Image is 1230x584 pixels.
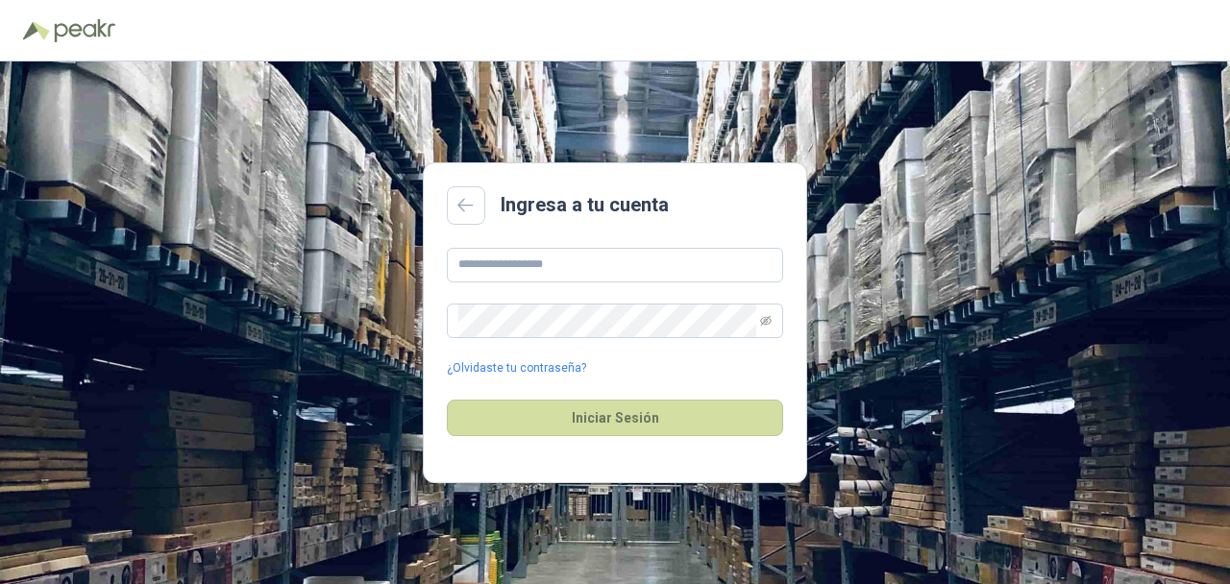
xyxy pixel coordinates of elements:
[447,400,783,436] button: Iniciar Sesión
[54,19,115,42] img: Peakr
[760,315,772,327] span: eye-invisible
[23,21,50,40] img: Logo
[447,359,586,377] a: ¿Olvidaste tu contraseña?
[501,190,669,220] h2: Ingresa a tu cuenta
